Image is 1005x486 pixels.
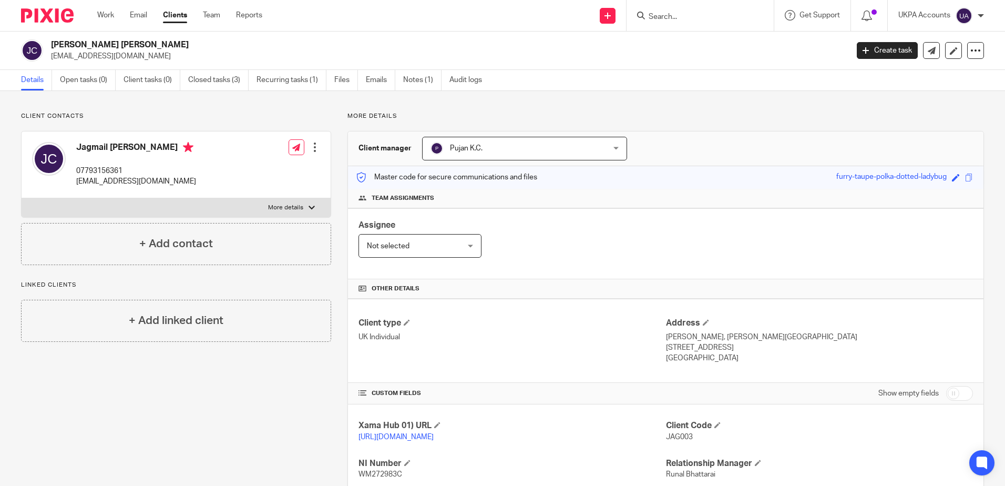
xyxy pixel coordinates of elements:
span: WM272983C [358,471,402,478]
p: [PERSON_NAME], [PERSON_NAME][GEOGRAPHIC_DATA] [666,332,973,342]
a: Email [130,10,147,21]
a: Details [21,70,52,90]
p: More details [347,112,984,120]
a: Work [97,10,114,21]
a: Open tasks (0) [60,70,116,90]
h4: Client type [358,318,665,329]
span: Assignee [358,221,395,229]
h2: [PERSON_NAME] [PERSON_NAME] [51,39,683,50]
p: Linked clients [21,281,331,289]
p: UKPA Accounts [898,10,950,21]
span: Pujan K.C. [450,145,483,152]
img: svg%3E [956,7,972,24]
h4: + Add contact [139,236,213,252]
a: Create task [857,42,918,59]
span: Runal Bhattarai [666,471,715,478]
a: Audit logs [449,70,490,90]
a: Recurring tasks (1) [257,70,326,90]
h4: NI Number [358,458,665,469]
h4: Address [666,318,973,329]
span: Get Support [799,12,840,19]
input: Search [648,13,742,22]
p: [GEOGRAPHIC_DATA] [666,353,973,363]
a: Files [334,70,358,90]
a: Emails [366,70,395,90]
img: svg%3E [430,142,443,155]
span: Other details [372,285,419,293]
p: UK Individual [358,332,665,342]
label: Show empty fields [878,388,939,399]
h4: Xama Hub 01) URL [358,420,665,431]
h3: Client manager [358,143,412,154]
p: More details [268,204,303,212]
p: [EMAIL_ADDRESS][DOMAIN_NAME] [76,176,196,187]
p: [EMAIL_ADDRESS][DOMAIN_NAME] [51,51,841,62]
span: Team assignments [372,194,434,202]
img: Pixie [21,8,74,23]
a: Client tasks (0) [124,70,180,90]
p: Master code for secure communications and files [356,172,537,183]
span: Not selected [367,242,409,250]
p: [STREET_ADDRESS] [666,342,973,353]
span: JAG003 [666,433,693,441]
a: Closed tasks (3) [188,70,249,90]
h4: Client Code [666,420,973,431]
a: Notes (1) [403,70,442,90]
a: [URL][DOMAIN_NAME] [358,433,434,441]
a: Reports [236,10,262,21]
a: Team [203,10,220,21]
h4: + Add linked client [129,312,223,329]
h4: CUSTOM FIELDS [358,389,665,398]
img: svg%3E [32,142,66,176]
h4: Jagmail [PERSON_NAME] [76,142,196,155]
p: 07793156361 [76,166,196,176]
i: Primary [183,142,193,153]
div: furry-taupe-polka-dotted-ladybug [836,171,947,184]
img: svg%3E [21,39,43,62]
p: Client contacts [21,112,331,120]
h4: Relationship Manager [666,458,973,469]
a: Clients [163,10,187,21]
